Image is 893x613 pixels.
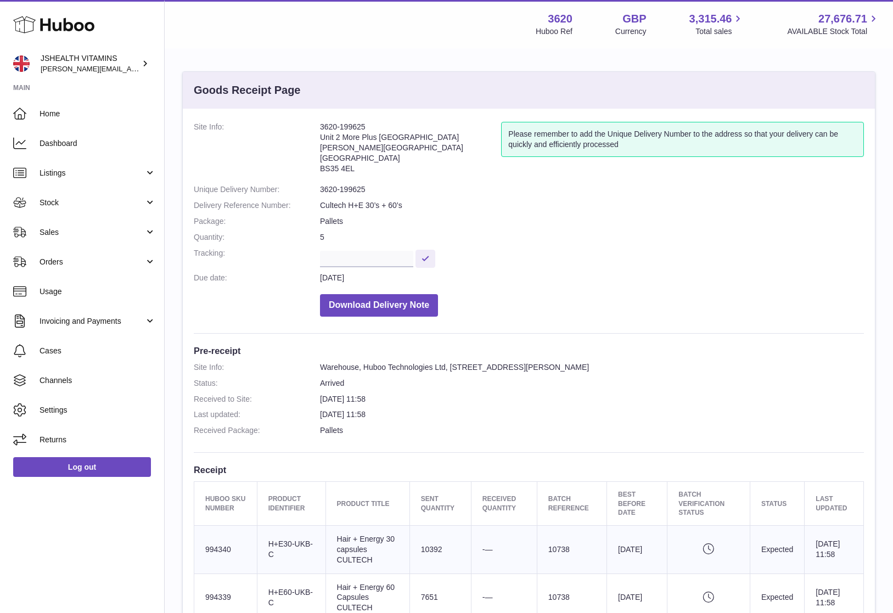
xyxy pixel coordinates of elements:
[40,375,156,386] span: Channels
[607,525,667,573] td: [DATE]
[40,346,156,356] span: Cases
[536,26,572,37] div: Huboo Ref
[40,109,156,119] span: Home
[667,482,750,526] th: Batch Verification Status
[194,232,320,243] dt: Quantity:
[41,64,220,73] span: [PERSON_NAME][EMAIL_ADDRESS][DOMAIN_NAME]
[40,286,156,297] span: Usage
[320,200,864,211] dd: Cultech H+E 30’s + 60’s
[194,378,320,389] dt: Status:
[194,200,320,211] dt: Delivery Reference Number:
[40,405,156,415] span: Settings
[695,26,744,37] span: Total sales
[194,362,320,373] dt: Site Info:
[320,394,864,404] dd: [DATE] 11:58
[750,525,804,573] td: Expected
[471,482,537,526] th: Received Quantity
[320,294,438,317] button: Download Delivery Note
[320,216,864,227] dd: Pallets
[257,482,325,526] th: Product Identifier
[537,482,606,526] th: Batch Reference
[320,184,864,195] dd: 3620-199625
[320,378,864,389] dd: Arrived
[320,232,864,243] dd: 5
[194,425,320,436] dt: Received Package:
[320,362,864,373] dd: Warehouse, Huboo Technologies Ltd, [STREET_ADDRESS][PERSON_NAME]
[320,273,864,283] dd: [DATE]
[194,83,301,98] h3: Goods Receipt Page
[750,482,804,526] th: Status
[194,464,864,476] h3: Receipt
[257,525,325,573] td: H+E30-UKB-C
[622,12,646,26] strong: GBP
[40,227,144,238] span: Sales
[40,168,144,178] span: Listings
[805,482,864,526] th: Last updated
[787,26,880,37] span: AVAILABLE Stock Total
[194,122,320,179] dt: Site Info:
[40,138,156,149] span: Dashboard
[13,55,30,72] img: francesca@jshealthvitamins.com
[194,409,320,420] dt: Last updated:
[320,425,864,436] dd: Pallets
[194,184,320,195] dt: Unique Delivery Number:
[409,525,471,573] td: 10392
[818,12,867,26] span: 27,676.71
[194,394,320,404] dt: Received to Site:
[325,482,409,526] th: Product title
[615,26,647,37] div: Currency
[325,525,409,573] td: Hair + Energy 30 capsules CULTECH
[537,525,606,573] td: 10738
[607,482,667,526] th: Best Before Date
[40,435,156,445] span: Returns
[194,216,320,227] dt: Package:
[194,345,864,357] h3: Pre-receipt
[320,122,501,179] address: 3620-199625 Unit 2 More Plus [GEOGRAPHIC_DATA] [PERSON_NAME][GEOGRAPHIC_DATA] [GEOGRAPHIC_DATA] B...
[501,122,864,157] div: Please remember to add the Unique Delivery Number to the address so that your delivery can be qui...
[40,198,144,208] span: Stock
[194,482,257,526] th: Huboo SKU Number
[689,12,732,26] span: 3,315.46
[805,525,864,573] td: [DATE] 11:58
[13,457,151,477] a: Log out
[548,12,572,26] strong: 3620
[194,248,320,267] dt: Tracking:
[40,257,144,267] span: Orders
[471,525,537,573] td: -—
[40,316,144,327] span: Invoicing and Payments
[194,273,320,283] dt: Due date:
[787,12,880,37] a: 27,676.71 AVAILABLE Stock Total
[409,482,471,526] th: Sent Quantity
[41,53,139,74] div: JSHEALTH VITAMINS
[194,525,257,573] td: 994340
[320,409,864,420] dd: [DATE] 11:58
[689,12,745,37] a: 3,315.46 Total sales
